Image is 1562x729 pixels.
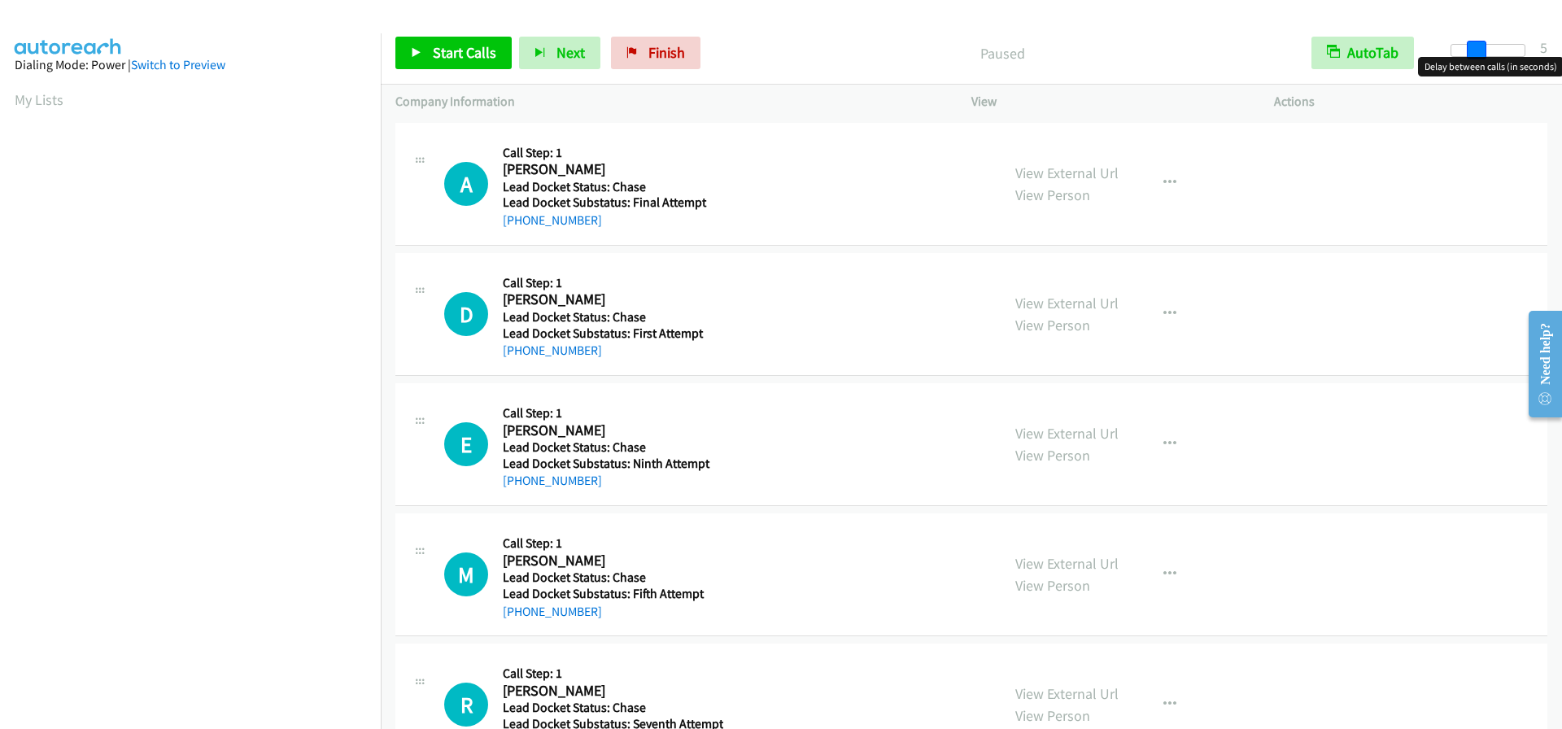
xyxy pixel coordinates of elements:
h2: [PERSON_NAME] [503,290,719,309]
p: Paused [722,42,1282,64]
h5: Call Step: 1 [503,275,719,291]
button: AutoTab [1311,37,1414,69]
h5: Call Step: 1 [503,535,719,552]
h5: Lead Docket Substatus: Final Attempt [503,194,719,211]
div: The call is yet to be attempted [444,292,488,336]
a: View Person [1015,706,1090,725]
a: Finish [611,37,700,69]
div: The call is yet to be attempted [444,683,488,727]
a: Switch to Preview [131,57,225,72]
h5: Call Step: 1 [503,145,719,161]
h1: D [444,292,488,336]
h5: Lead Docket Substatus: Ninth Attempt [503,456,719,472]
a: View Person [1015,316,1090,334]
h5: Lead Docket Status: Chase [503,700,723,716]
h2: [PERSON_NAME] [503,160,719,179]
a: Start Calls [395,37,512,69]
a: View External Url [1015,554,1119,573]
p: View [971,92,1245,111]
h1: M [444,552,488,596]
h5: Lead Docket Status: Chase [503,179,719,195]
div: The call is yet to be attempted [444,422,488,466]
h1: E [444,422,488,466]
h2: [PERSON_NAME] [503,421,719,440]
a: View Person [1015,446,1090,465]
p: Actions [1274,92,1547,111]
a: View Person [1015,576,1090,595]
button: Next [519,37,600,69]
a: [PHONE_NUMBER] [503,212,602,228]
h2: [PERSON_NAME] [503,552,719,570]
span: Next [556,43,585,62]
a: View External Url [1015,294,1119,312]
a: [PHONE_NUMBER] [503,343,602,358]
span: Finish [648,43,685,62]
div: The call is yet to be attempted [444,552,488,596]
h5: Lead Docket Status: Chase [503,309,719,325]
a: [PHONE_NUMBER] [503,604,602,619]
a: [PHONE_NUMBER] [503,473,602,488]
h2: [PERSON_NAME] [503,682,719,701]
span: Start Calls [433,43,496,62]
h1: A [444,162,488,206]
a: View External Url [1015,164,1119,182]
div: Dialing Mode: Power | [15,55,366,75]
a: View Person [1015,186,1090,204]
h5: Call Step: 1 [503,666,723,682]
a: My Lists [15,90,63,109]
div: The call is yet to be attempted [444,162,488,206]
h5: Lead Docket Status: Chase [503,439,719,456]
iframe: Resource Center [1515,299,1562,429]
h5: Lead Docket Substatus: Fifth Attempt [503,586,719,602]
div: 5 [1540,37,1547,59]
h1: R [444,683,488,727]
h5: Call Step: 1 [503,405,719,421]
h5: Lead Docket Substatus: First Attempt [503,325,719,342]
a: View External Url [1015,684,1119,703]
p: Company Information [395,92,942,111]
a: View External Url [1015,424,1119,443]
h5: Lead Docket Status: Chase [503,570,719,586]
